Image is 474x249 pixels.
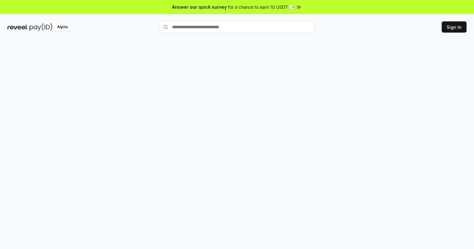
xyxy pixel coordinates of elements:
div: Alpha [54,23,71,31]
img: reveel_dark [7,23,28,31]
span: Answer our quick survey [172,4,227,10]
button: Sign In [442,21,467,33]
img: pay_id [30,23,52,31]
span: for a chance to earn 10 USDT 📝 [228,4,294,10]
